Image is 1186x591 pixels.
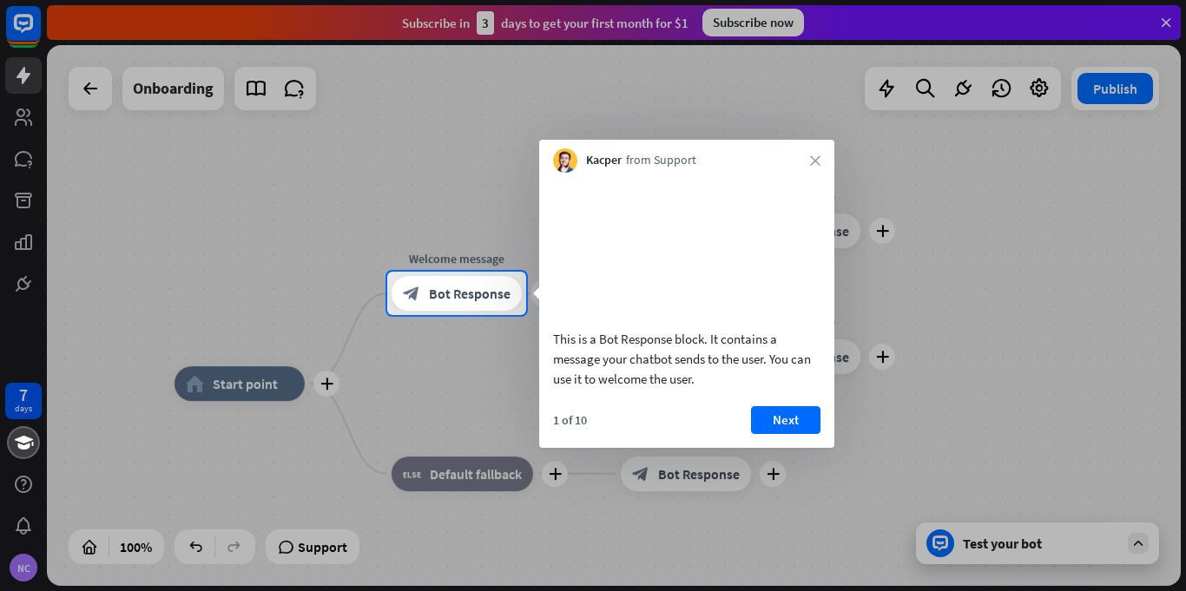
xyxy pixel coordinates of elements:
[403,285,420,302] i: block_bot_response
[751,406,820,434] button: Next
[553,329,820,389] div: This is a Bot Response block. It contains a message your chatbot sends to the user. You can use i...
[626,152,696,169] span: from Support
[586,152,622,169] span: Kacper
[429,285,511,302] span: Bot Response
[810,155,820,166] i: close
[553,412,587,428] div: 1 of 10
